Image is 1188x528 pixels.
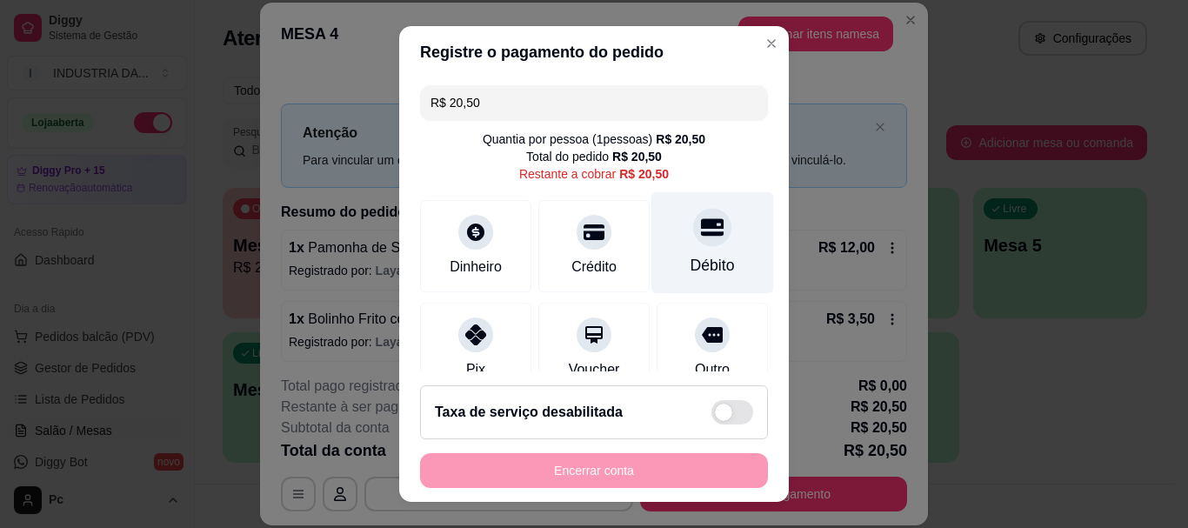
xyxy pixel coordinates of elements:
input: Ex.: hambúrguer de cordeiro [430,85,758,120]
div: R$ 20,50 [612,148,662,165]
div: Débito [691,255,735,277]
div: Restante a cobrar [519,165,669,183]
div: R$ 20,50 [619,165,669,183]
div: R$ 20,50 [656,130,705,148]
div: Voucher [569,359,620,380]
div: Outro [695,359,730,380]
div: Quantia por pessoa ( 1 pessoas) [483,130,705,148]
h2: Taxa de serviço desabilitada [435,402,623,423]
div: Total do pedido [526,148,662,165]
div: Pix [466,359,485,380]
div: Crédito [571,257,617,277]
div: Dinheiro [450,257,502,277]
button: Close [758,30,785,57]
header: Registre o pagamento do pedido [399,26,789,78]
